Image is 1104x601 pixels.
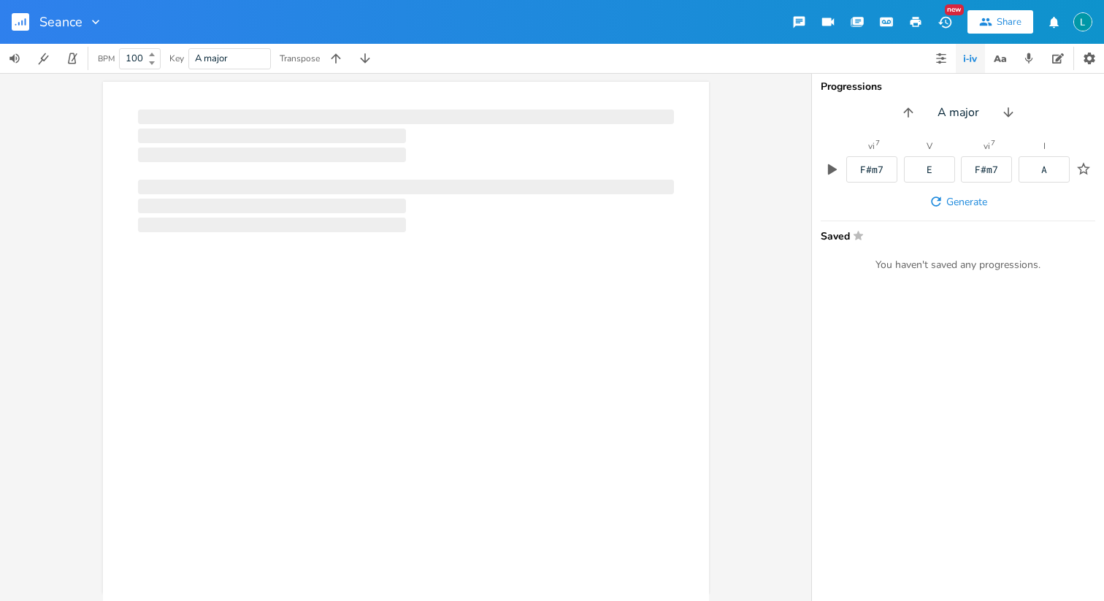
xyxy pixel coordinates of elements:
div: BPM [98,55,115,63]
div: Progressions [821,82,1095,92]
span: Seance [39,15,83,28]
sup: 7 [991,139,995,147]
div: A [1041,165,1047,175]
span: Generate [946,195,987,209]
div: E [927,165,932,175]
img: Lauren Bobersky [1073,12,1092,31]
div: F#m7 [975,165,998,175]
sup: 7 [875,139,880,147]
span: A major [195,52,228,65]
div: F#m7 [860,165,883,175]
div: vi [984,142,990,150]
div: Key [169,54,184,63]
button: Share [967,10,1033,34]
div: vi [868,142,875,150]
button: Generate [923,188,993,215]
div: V [927,142,932,150]
div: New [945,4,964,15]
div: Share [997,15,1021,28]
div: You haven't saved any progressions. [821,259,1095,272]
span: A major [938,104,979,121]
span: Saved [821,230,1086,241]
div: Transpose [280,54,320,63]
button: New [930,9,959,35]
div: I [1043,142,1046,150]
